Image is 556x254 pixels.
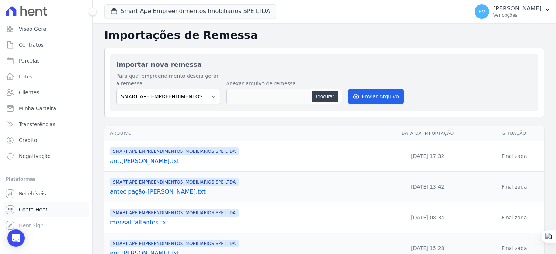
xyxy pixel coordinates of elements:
span: Lotes [19,73,33,80]
span: RV [479,9,485,14]
th: Arquivo [104,126,371,141]
span: Conta Hent [19,206,47,213]
button: Procurar [312,91,338,102]
span: Minha Carteira [19,105,56,112]
label: Anexar arquivo de remessa [226,80,342,87]
span: SMART APE EMPREENDIMENTOS IMOBILIARIOS SPE LTDA [110,147,239,155]
span: Parcelas [19,57,40,64]
a: Parcelas [3,53,89,68]
span: SMART APE EMPREENDIMENTOS IMOBILIARIOS SPE LTDA [110,178,239,186]
a: Minha Carteira [3,101,89,116]
a: Crédito [3,133,89,147]
a: Recebíveis [3,186,89,201]
a: Negativação [3,149,89,163]
span: Negativação [19,152,51,160]
td: [DATE] 17:32 [371,141,484,172]
span: Clientes [19,89,39,96]
span: SMART APE EMPREENDIMENTOS IMOBILIARIOS SPE LTDA [110,209,239,217]
a: Visão Geral [3,22,89,36]
span: Visão Geral [19,25,48,33]
th: Data da Importação [371,126,484,141]
p: Ver opções [493,12,542,18]
th: Situação [484,126,544,141]
a: ant.[PERSON_NAME].txt [110,157,368,165]
button: RV [PERSON_NAME] Ver opções [469,1,556,22]
span: SMART APE EMPREENDIMENTOS IMOBILIARIOS SPE LTDA [110,240,239,247]
a: Contratos [3,38,89,52]
label: Para qual empreendimento deseja gerar a remessa [116,72,220,87]
a: antecipação-[PERSON_NAME].txt [110,188,368,196]
td: Finalizada [484,141,544,172]
span: Crédito [19,137,37,144]
a: Conta Hent [3,202,89,217]
span: Contratos [19,41,43,48]
td: [DATE] 08:34 [371,202,484,233]
td: Finalizada [484,202,544,233]
div: Open Intercom Messenger [7,229,25,247]
td: [DATE] 13:42 [371,172,484,202]
h2: Importar nova remessa [116,60,532,69]
a: Clientes [3,85,89,100]
span: Transferências [19,121,55,128]
p: [PERSON_NAME] [493,5,542,12]
h2: Importações de Remessa [104,29,544,42]
div: Plataformas [6,175,87,184]
a: Lotes [3,69,89,84]
button: Smart Ape Empreendimentos Imobiliarios SPE LTDA [104,4,276,18]
td: Finalizada [484,172,544,202]
button: Enviar Arquivo [348,89,404,104]
a: Transferências [3,117,89,132]
span: Recebíveis [19,190,46,197]
a: mensal.faltantes.txt [110,218,368,227]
